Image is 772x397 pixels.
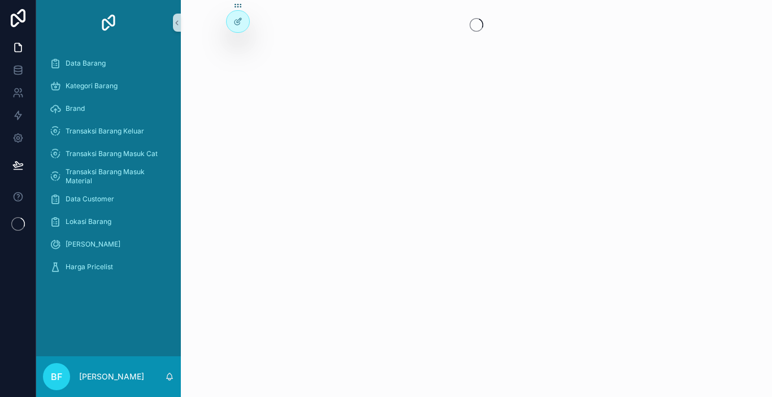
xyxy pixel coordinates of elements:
[43,53,174,74] a: Data Barang
[66,262,113,271] span: Harga Pricelist
[79,371,144,382] p: [PERSON_NAME]
[66,167,163,185] span: Transaksi Barang Masuk Material
[66,240,120,249] span: [PERSON_NAME]
[43,212,174,232] a: Lokasi Barang
[66,127,144,136] span: Transaksi Barang Keluar
[66,217,111,226] span: Lokasi Barang
[66,59,106,68] span: Data Barang
[43,76,174,96] a: Kategori Barang
[43,257,174,277] a: Harga Pricelist
[66,104,85,113] span: Brand
[99,14,118,32] img: App logo
[43,98,174,119] a: Brand
[43,189,174,209] a: Data Customer
[36,45,181,292] div: scrollable content
[51,370,62,383] span: BF
[66,195,114,204] span: Data Customer
[43,234,174,254] a: [PERSON_NAME]
[43,144,174,164] a: Transaksi Barang Masuk Cat
[43,166,174,187] a: Transaksi Barang Masuk Material
[66,81,118,90] span: Kategori Barang
[43,121,174,141] a: Transaksi Barang Keluar
[66,149,158,158] span: Transaksi Barang Masuk Cat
